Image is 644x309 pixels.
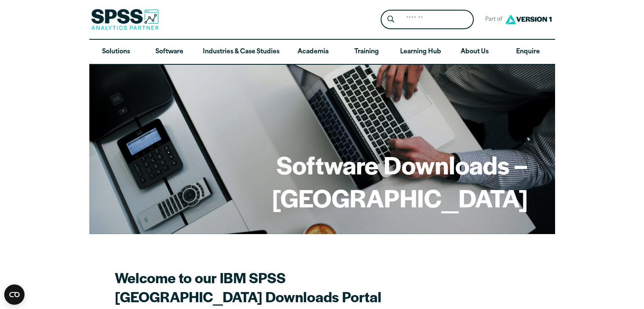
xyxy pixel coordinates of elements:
[89,40,143,64] a: Solutions
[91,9,159,30] img: SPSS Analytics Partner
[143,40,196,64] a: Software
[286,40,340,64] a: Academia
[393,40,448,64] a: Learning Hub
[501,40,555,64] a: Enquire
[196,40,286,64] a: Industries & Case Studies
[383,12,398,28] button: Search magnifying glass icon
[89,40,555,64] nav: Desktop version of site main menu
[481,14,503,26] span: Part of
[116,148,528,214] h1: Software Downloads – [GEOGRAPHIC_DATA]
[340,40,393,64] a: Training
[4,284,25,305] button: Open CMP widget
[387,16,394,23] svg: Search magnifying glass icon
[503,11,554,27] img: Version1 Logo
[115,268,411,306] h2: Welcome to our IBM SPSS [GEOGRAPHIC_DATA] Downloads Portal
[381,10,474,30] form: Site Header Search Form
[448,40,501,64] a: About Us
